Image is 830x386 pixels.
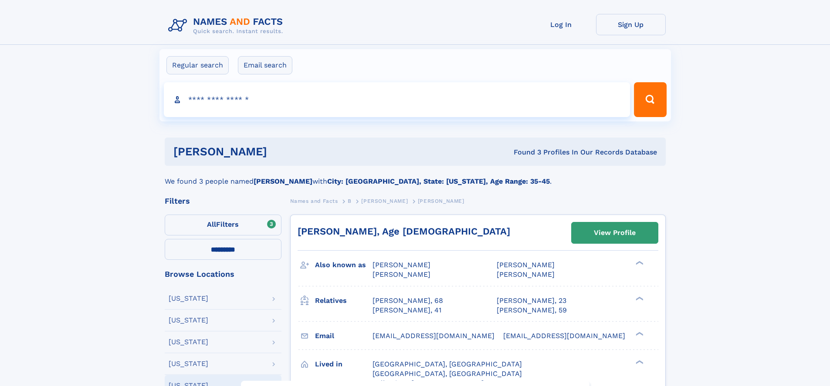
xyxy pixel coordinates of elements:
[497,296,566,305] a: [PERSON_NAME], 23
[315,293,373,308] h3: Relatives
[207,220,216,228] span: All
[165,14,290,37] img: Logo Names and Facts
[164,82,630,117] input: search input
[373,261,430,269] span: [PERSON_NAME]
[327,177,550,185] b: City: [GEOGRAPHIC_DATA], State: [US_STATE], Age Range: 35-45
[254,177,312,185] b: [PERSON_NAME]
[169,317,208,324] div: [US_STATE]
[526,14,596,35] a: Log In
[169,295,208,302] div: [US_STATE]
[165,270,281,278] div: Browse Locations
[169,339,208,346] div: [US_STATE]
[298,226,510,237] a: [PERSON_NAME], Age [DEMOGRAPHIC_DATA]
[497,270,555,279] span: [PERSON_NAME]
[165,215,281,235] label: Filters
[373,296,443,305] a: [PERSON_NAME], 68
[634,359,644,365] div: ❯
[418,198,464,204] span: [PERSON_NAME]
[315,329,373,343] h3: Email
[572,222,658,243] a: View Profile
[390,148,657,157] div: Found 3 Profiles In Our Records Database
[497,261,555,269] span: [PERSON_NAME]
[634,295,644,301] div: ❯
[634,82,666,117] button: Search Button
[373,270,430,279] span: [PERSON_NAME]
[165,166,666,187] div: We found 3 people named with .
[165,197,281,205] div: Filters
[373,360,522,368] span: [GEOGRAPHIC_DATA], [GEOGRAPHIC_DATA]
[594,223,636,243] div: View Profile
[497,305,567,315] a: [PERSON_NAME], 59
[503,332,625,340] span: [EMAIL_ADDRESS][DOMAIN_NAME]
[373,305,441,315] a: [PERSON_NAME], 41
[166,56,229,74] label: Regular search
[315,357,373,372] h3: Lived in
[169,360,208,367] div: [US_STATE]
[361,198,408,204] span: [PERSON_NAME]
[173,146,390,157] h1: [PERSON_NAME]
[348,198,352,204] span: B
[634,331,644,336] div: ❯
[373,369,522,378] span: [GEOGRAPHIC_DATA], [GEOGRAPHIC_DATA]
[348,195,352,206] a: B
[315,258,373,272] h3: Also known as
[290,195,338,206] a: Names and Facts
[238,56,292,74] label: Email search
[361,195,408,206] a: [PERSON_NAME]
[596,14,666,35] a: Sign Up
[373,332,495,340] span: [EMAIL_ADDRESS][DOMAIN_NAME]
[634,260,644,266] div: ❯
